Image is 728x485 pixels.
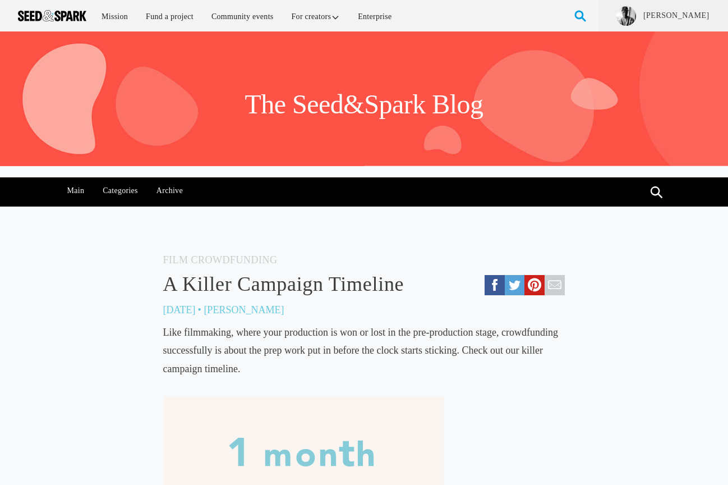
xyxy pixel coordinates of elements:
a: [PERSON_NAME] [642,10,710,21]
div: Like filmmaking, where your production is won or lost in the pre-production stage, crowdfunding s... [163,323,565,378]
p: [DATE] [163,301,196,319]
img: Seed amp; Spark [18,10,86,21]
p: • [PERSON_NAME] [198,301,284,319]
a: Mission [94,4,136,29]
a: Main [61,177,90,204]
img: 9b4e1477e8ea89b3.jpg [616,6,636,26]
a: Fund a project [138,4,201,29]
a: For creators [284,4,348,29]
a: Categories [97,177,144,204]
a: A Killer Campaign Timeline [163,272,565,296]
a: Enterprise [350,4,399,29]
h1: The Seed&Spark Blog [245,88,483,121]
h5: Film Crowdfunding [163,251,565,268]
a: Community events [204,4,282,29]
a: Archive [150,177,188,204]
